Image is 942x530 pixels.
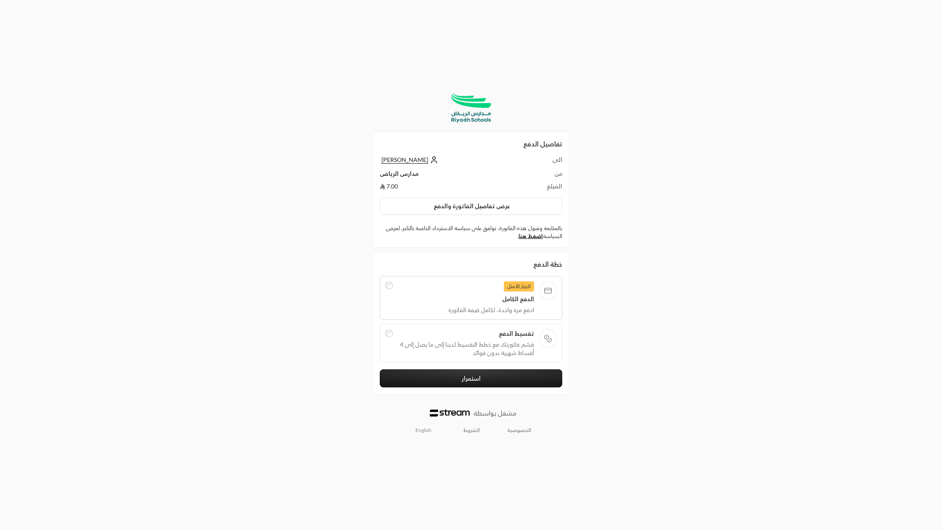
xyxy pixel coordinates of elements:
td: الى [524,156,562,170]
a: English [411,424,436,437]
span: قسّم فاتورتك مع خطط التقسيط لدينا إلى ما يصل إلى 4 أقساط شهرية بدون فوائد [398,340,534,357]
span: ادفع مرة واحدة، لكامل قيمة الفاتورة [398,306,534,314]
span: تقسيط الدفع [398,329,534,338]
h2: تفاصيل الدفع [380,139,562,149]
td: المبلغ [524,182,562,191]
p: مشغل بواسطة [474,408,516,418]
a: [PERSON_NAME] [380,156,438,163]
a: اضغط هنا [519,233,543,239]
td: 7.00 [380,182,524,191]
img: Company Logo [448,91,494,125]
input: تقسيط الدفعقسّم فاتورتك مع خطط التقسيط لدينا إلى ما يصل إلى 4 أقساط شهرية بدون فوائد [385,330,393,337]
div: خطة الدفع [380,259,562,269]
button: استمرار [380,369,562,387]
button: عرض تفاصيل الفاتورة والدفع [380,197,562,215]
span: الدفع الكامل [398,295,534,303]
a: الشروط [463,427,480,434]
input: الخيار الأمثلالدفع الكاملادفع مرة واحدة، لكامل قيمة الفاتورة [385,282,393,289]
span: الخيار الأمثل [504,281,534,291]
a: الخصوصية [507,427,531,434]
label: بالمتابعة وقبول هذه الفاتورة، توافق على سياسة الاسترداد الخاصة بالتاجر. لعرض السياسة . [380,224,562,241]
td: من [524,170,562,182]
img: Logo [430,409,470,417]
td: مدارس الرياض [380,170,524,182]
span: [PERSON_NAME] [381,156,428,164]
